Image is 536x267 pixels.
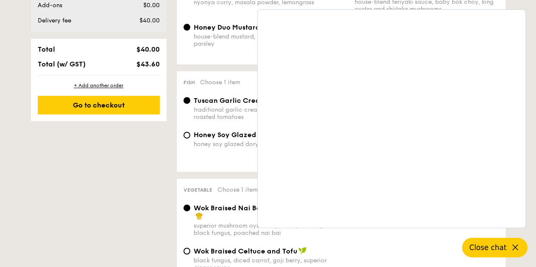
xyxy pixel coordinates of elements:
[38,45,55,53] span: Total
[183,187,212,193] span: Vegetable
[194,33,338,47] div: house-blend mustard, maple soy baked potato, parsley
[38,17,71,24] span: Delivery fee
[194,23,290,31] span: Honey Duo Mustard Chicken
[183,132,190,138] input: Honey Soy Glazed Doryhoney soy glazed dory, carrot, zucchini and onion
[298,247,307,254] img: icon-vegan.f8ff3823.svg
[194,96,304,105] span: Tuscan Garlic Cream White Fish
[217,186,258,193] span: Choose 1 item
[136,60,159,68] span: $43.60
[194,131,274,139] span: Honey Soy Glazed Dory
[469,243,506,252] span: Close chat
[194,222,338,237] div: superior mushroom oyster soy sauce, crunchy black fungus, poached nai bai
[194,204,325,212] span: Wok Braised Nai Bai and Black Fungus
[183,97,190,104] input: Tuscan Garlic Cream White Fishtraditional garlic cream sauce, baked white fish, roasted tomatoes
[38,60,86,68] span: Total (w/ GST)
[194,247,297,255] span: Wok Braised Celtuce and Tofu
[183,204,190,211] input: Wok Braised Nai Bai and Black Fungussuperior mushroom oyster soy sauce, crunchy black fungus, poa...
[143,2,159,9] span: $0.00
[183,80,195,85] span: Fish
[462,238,528,257] button: Close chat
[38,2,62,9] span: Add-ons
[139,17,159,24] span: $40.00
[183,248,190,254] input: Wok Braised Celtuce and Tofublack fungus, diced carrot, goji berry, superior ginger sauce
[194,140,338,148] div: honey soy glazed dory, carrot, zucchini and onion
[183,24,190,30] input: Honey Duo Mustard Chickenhouse-blend mustard, maple soy baked potato, parsley
[38,96,160,114] div: Go to checkout
[136,45,159,53] span: $40.00
[200,79,240,86] span: Choose 1 item
[38,82,160,89] div: + Add another order
[195,212,203,220] img: icon-chef-hat.a58ddaea.svg
[194,106,338,121] div: traditional garlic cream sauce, baked white fish, roasted tomatoes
